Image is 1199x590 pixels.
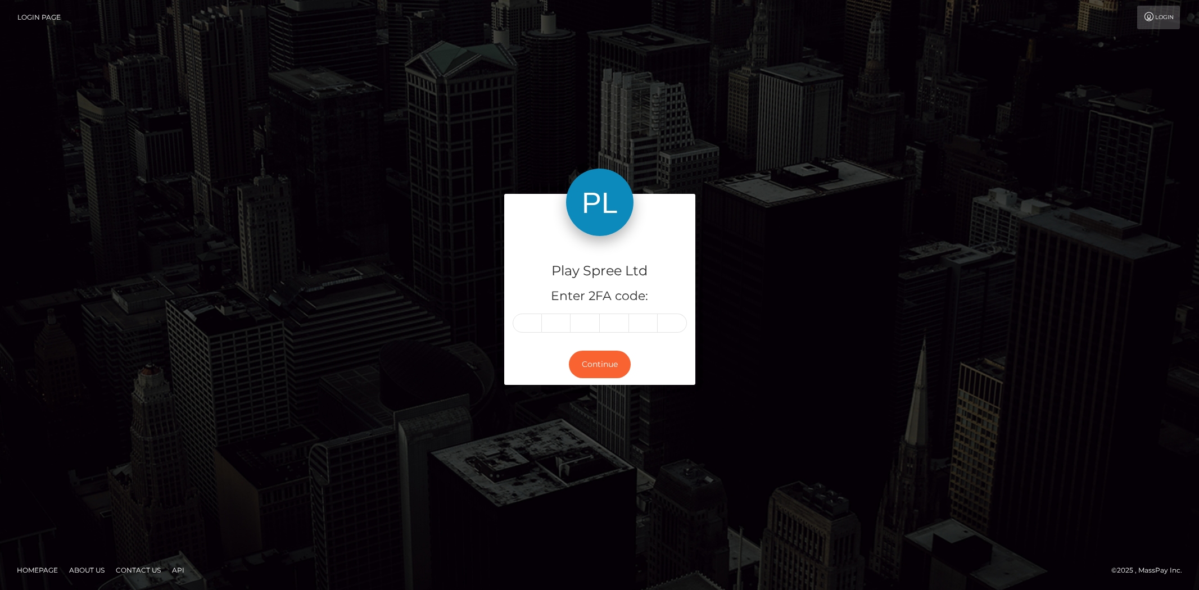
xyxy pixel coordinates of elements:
a: API [168,561,189,579]
a: Login Page [17,6,61,29]
a: Login [1137,6,1180,29]
a: About Us [65,561,109,579]
h5: Enter 2FA code: [513,288,687,305]
a: Contact Us [111,561,165,579]
img: Play Spree Ltd [566,169,634,236]
button: Continue [569,351,631,378]
h4: Play Spree Ltd [513,261,687,281]
a: Homepage [12,561,62,579]
div: © 2025 , MassPay Inc. [1111,564,1191,577]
